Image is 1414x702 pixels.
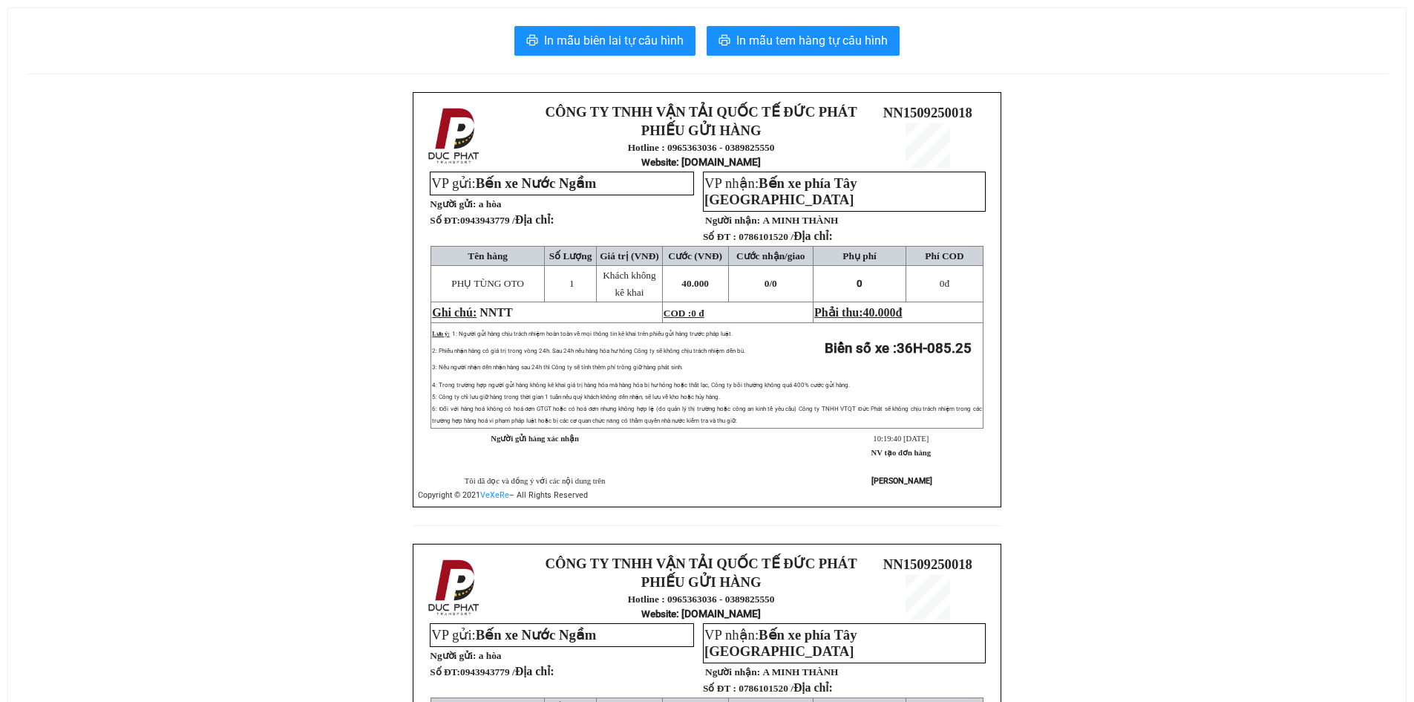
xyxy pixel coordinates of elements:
span: VP gửi: [431,627,596,643]
span: 0/ [765,278,777,289]
span: printer [526,34,538,48]
span: COD : [664,308,704,319]
strong: Số ĐT : [703,683,736,694]
span: 0 [940,278,945,289]
strong: NV tạo đơn hàng [871,449,931,457]
button: printerIn mẫu biên lai tự cấu hình [514,26,695,56]
strong: CÔNG TY TNHH VẬN TẢI QUỐC TẾ ĐỨC PHÁT [546,104,857,120]
span: Bến xe Nước Ngầm [476,175,597,191]
button: printerIn mẫu tem hàng tự cấu hình [707,26,900,56]
span: Địa chỉ: [515,665,554,677]
span: Địa chỉ: [515,213,554,226]
span: NN1509250018 [883,556,972,572]
span: Ghi chú: [432,306,477,319]
strong: Người gửi: [430,198,476,209]
span: PHỤ TÙNG OTO [451,278,524,289]
span: đ [896,306,903,319]
span: Cước (VNĐ) [668,250,722,261]
a: VeXeRe [480,490,509,500]
span: 2: Phiếu nhận hàng có giá trị trong vòng 24h. Sau 24h nếu hàng hóa hư hỏng Công ty sẽ không chịu ... [432,348,744,354]
span: Cước nhận/giao [736,250,805,261]
span: Số Lượng [549,250,592,261]
span: 40.000 [863,306,896,319]
span: Khách không kê khai [603,270,655,298]
span: Phải thu: [814,306,902,319]
span: Bến xe Nước Ngầm [476,627,597,643]
span: 10:19:40 [DATE] [873,435,929,443]
span: In mẫu biên lai tự cấu hình [544,31,684,50]
strong: PHIẾU GỬI HÀNG [641,123,762,138]
span: NN1509250018 [883,105,972,120]
span: Lưu ý: [432,331,449,337]
span: A MINH THÀNH [762,666,838,677]
span: Copyright © 2021 – All Rights Reserved [418,490,588,500]
span: 3: Nếu người nhận đến nhận hàng sau 24h thì Công ty sẽ tính thêm phí trông giữ hàng phát sinh. [432,364,682,371]
strong: Người nhận: [705,666,760,677]
span: đ [940,278,949,289]
strong: Người nhận: [705,215,760,226]
strong: Người gửi hàng xác nhận [491,435,579,443]
span: a hòa [479,650,502,661]
span: a hòa [479,198,502,209]
strong: CÔNG TY TNHH VẬN TẢI QUỐC TẾ ĐỨC PHÁT [546,556,857,571]
strong: Hotline : 0965363036 - 0389825550 [628,594,775,605]
span: Phí COD [925,250,963,261]
strong: : [DOMAIN_NAME] [641,608,761,620]
span: 0 [857,278,863,289]
span: 0786101520 / [739,683,833,694]
span: printer [719,34,730,48]
span: 0 [772,278,777,289]
span: 40.000 [681,278,709,289]
span: 1: Người gửi hàng chịu trách nhiệm hoàn toàn về mọi thông tin kê khai trên phiếu gửi hàng trước p... [452,331,733,337]
strong: [PERSON_NAME] [871,476,932,486]
span: 6: Đối với hàng hoá không có hoá đơn GTGT hoặc có hoá đơn nhưng không hợp lệ (do quản lý thị trườ... [432,406,982,424]
span: 5: Công ty chỉ lưu giữ hàng trong thời gian 1 tuần nếu quý khách không đến nhận, sẽ lưu về kho ho... [432,394,719,400]
span: VP nhận: [704,175,857,207]
span: Địa chỉ: [793,681,833,694]
span: Website [641,157,676,168]
span: A MINH THÀNH [762,215,838,226]
span: Tên hàng [468,250,508,261]
span: 4: Trong trường hợp người gửi hàng không kê khai giá trị hàng hóa mà hàng hóa bị hư hỏng hoặc thấ... [432,382,850,389]
strong: Số ĐT : [703,231,736,242]
span: Website [641,608,676,620]
span: Giá trị (VNĐ) [600,250,659,261]
span: 36H-085.25 [897,340,972,357]
strong: : [DOMAIN_NAME] [641,156,761,168]
span: In mẫu tem hàng tự cấu hình [736,31,888,50]
span: 0943943779 / [460,215,554,226]
span: 0 đ [691,308,704,319]
strong: Người gửi: [430,650,476,661]
span: Tôi đã đọc và đồng ý với các nội dung trên [465,477,606,485]
strong: Biển số xe : [825,340,972,357]
span: Phụ phí [842,250,876,261]
span: VP nhận: [704,627,857,659]
strong: Số ĐT: [430,215,554,226]
span: VP gửi: [431,175,596,191]
span: Bến xe phía Tây [GEOGRAPHIC_DATA] [704,627,857,659]
span: 0786101520 / [739,231,833,242]
strong: Số ĐT: [430,666,554,677]
span: NNTT [479,306,512,319]
span: Bến xe phía Tây [GEOGRAPHIC_DATA] [704,175,857,207]
img: logo [424,105,486,167]
span: 1 [569,278,575,289]
span: 0943943779 / [460,666,554,677]
img: logo [424,556,486,619]
strong: PHIẾU GỬI HÀNG [641,574,762,590]
strong: Hotline : 0965363036 - 0389825550 [628,142,775,153]
span: Địa chỉ: [793,230,833,242]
